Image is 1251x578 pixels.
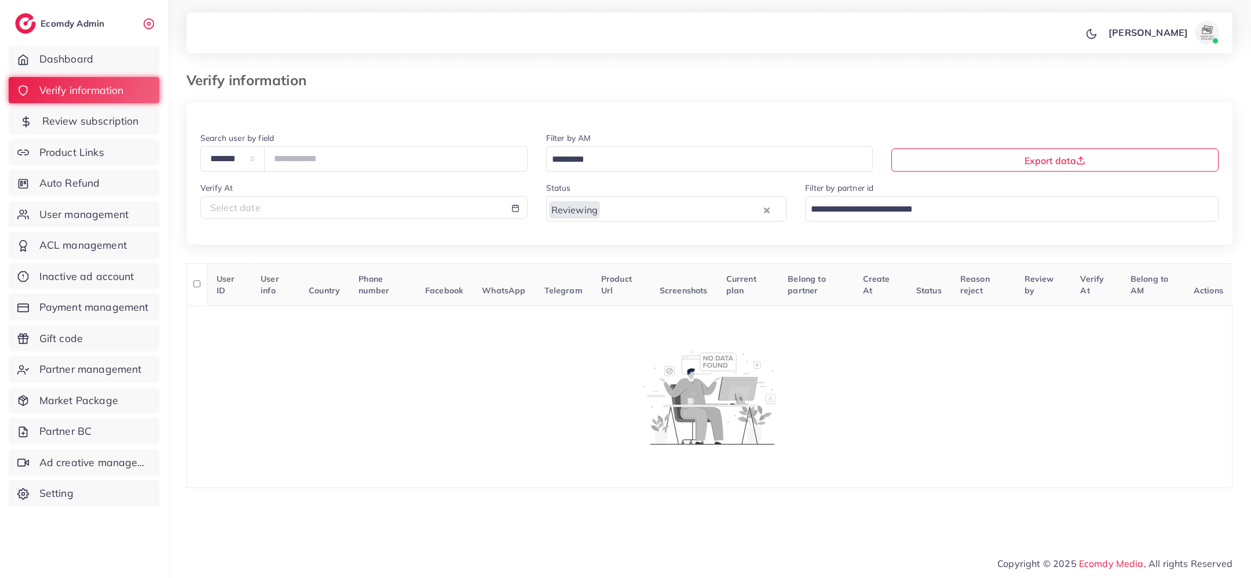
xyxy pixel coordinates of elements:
[891,148,1219,172] button: Export data
[39,269,134,284] span: Inactive ad account
[9,263,159,290] a: Inactive ad account
[39,486,74,501] span: Setting
[546,196,787,221] div: Search for option
[1195,21,1219,44] img: avatar
[39,83,124,98] span: Verify information
[916,285,942,296] span: Status
[997,557,1232,570] span: Copyright © 2025
[960,274,990,296] span: Reason reject
[42,114,139,129] span: Review subscription
[9,480,159,507] a: Setting
[1025,274,1054,296] span: Review by
[805,196,1219,221] div: Search for option
[210,202,261,213] span: Select date
[39,393,118,408] span: Market Package
[1102,21,1223,44] a: [PERSON_NAME]avatar
[863,274,890,296] span: Create At
[359,274,389,296] span: Phone number
[39,52,93,67] span: Dashboard
[425,285,463,296] span: Facebook
[9,356,159,383] a: Partner management
[788,274,825,296] span: Belong to partner
[546,146,873,171] div: Search for option
[39,455,151,470] span: Ad creative management
[9,294,159,321] a: Payment management
[1079,558,1144,569] a: Ecomdy Media
[261,274,279,296] span: User info
[548,151,858,169] input: Search for option
[549,201,600,219] span: Reviewing
[544,285,583,296] span: Telegram
[1025,155,1085,166] span: Export data
[15,13,36,34] img: logo
[601,201,761,219] input: Search for option
[39,207,129,222] span: User management
[546,132,591,144] label: Filter by AM
[9,201,159,228] a: User management
[9,325,159,352] a: Gift code
[200,132,274,144] label: Search user by field
[9,77,159,104] a: Verify information
[1109,26,1188,39] p: [PERSON_NAME]
[39,145,104,160] span: Product Links
[1194,285,1223,296] span: Actions
[764,203,770,216] button: Clear Selected
[39,300,149,315] span: Payment management
[1131,274,1168,296] span: Belong to AM
[39,176,100,191] span: Auto Refund
[805,182,873,194] label: Filter by partner id
[186,72,316,89] h3: Verify information
[9,418,159,445] a: Partner BC
[643,350,776,445] img: No account
[200,182,233,194] label: Verify At
[1144,557,1232,570] span: , All rights Reserved
[9,232,159,259] a: ACL management
[9,449,159,476] a: Ad creative management
[39,362,142,377] span: Partner management
[660,285,708,296] span: Screenshots
[807,201,1204,219] input: Search for option
[601,274,632,296] span: Product Url
[1080,274,1104,296] span: Verify At
[546,182,571,194] label: Status
[15,13,107,34] a: logoEcomdy Admin
[9,108,159,134] a: Review subscription
[482,285,525,296] span: WhatsApp
[309,285,340,296] span: Country
[9,46,159,72] a: Dashboard
[9,139,159,166] a: Product Links
[39,238,127,253] span: ACL management
[217,274,235,296] span: User ID
[726,274,756,296] span: Current plan
[9,387,159,414] a: Market Package
[39,424,92,439] span: Partner BC
[39,331,83,346] span: Gift code
[9,170,159,197] a: Auto Refund
[41,18,107,29] h2: Ecomdy Admin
